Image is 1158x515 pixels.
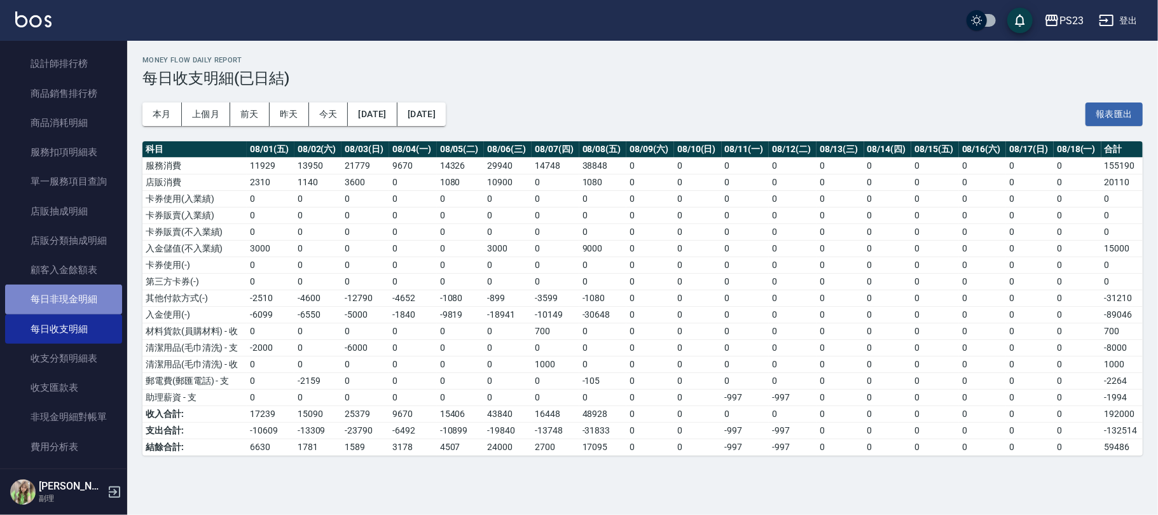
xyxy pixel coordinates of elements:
td: 0 [532,257,579,273]
td: -8000 [1101,339,1143,356]
p: 副理 [39,493,104,504]
td: 0 [437,223,485,240]
td: 0 [722,257,769,273]
td: -18941 [484,306,532,323]
a: 商品銷售排行榜 [5,79,122,108]
td: 0 [532,223,579,240]
td: 0 [294,240,342,257]
th: 08/14(四) [864,141,912,158]
td: 0 [532,190,579,207]
td: 20110 [1101,174,1143,190]
button: 本月 [142,102,182,126]
td: 0 [389,240,437,257]
a: 損益表 [5,462,122,491]
td: -89046 [1101,306,1143,323]
td: 0 [294,273,342,290]
td: 0 [769,323,817,339]
td: 0 [341,273,389,290]
td: 0 [1006,257,1054,273]
td: 入金使用(-) [142,306,247,323]
td: 0 [484,190,532,207]
td: 0 [532,207,579,223]
td: 0 [437,323,485,339]
td: 0 [247,190,294,207]
td: 11929 [247,157,294,174]
td: 0 [864,240,912,257]
td: 0 [674,207,722,223]
td: 0 [769,223,817,240]
td: -6099 [247,306,294,323]
img: Person [10,479,36,505]
td: 0 [437,257,485,273]
td: 0 [817,174,864,190]
td: 0 [864,273,912,290]
td: 0 [959,190,1007,207]
td: 0 [722,306,769,323]
a: 收支分類明細表 [5,344,122,373]
td: 0 [722,240,769,257]
td: 0 [579,190,627,207]
button: 今天 [309,102,348,126]
td: -1840 [389,306,437,323]
td: 0 [769,306,817,323]
td: -31210 [1101,290,1143,306]
td: 卡券使用(-) [142,257,247,273]
td: 入金儲值(不入業績) [142,240,247,257]
td: 0 [1054,323,1101,339]
td: 0 [1101,190,1143,207]
td: 0 [674,157,722,174]
td: 0 [817,157,864,174]
td: 0 [1054,223,1101,240]
td: 0 [579,273,627,290]
td: 0 [769,157,817,174]
td: 9000 [579,240,627,257]
td: -10149 [532,306,579,323]
th: 08/12(二) [769,141,817,158]
td: 0 [1054,207,1101,223]
td: 0 [532,174,579,190]
td: 0 [722,223,769,240]
a: 收支匯款表 [5,373,122,402]
th: 合計 [1101,141,1143,158]
td: 0 [579,339,627,356]
td: 14326 [437,157,485,174]
td: 0 [1101,257,1143,273]
td: 0 [817,306,864,323]
th: 08/01(五) [247,141,294,158]
td: 10900 [484,174,532,190]
td: 0 [626,240,674,257]
td: 0 [1006,207,1054,223]
td: 0 [769,190,817,207]
td: 0 [1054,190,1101,207]
td: 0 [389,323,437,339]
td: 0 [247,323,294,339]
td: 0 [674,257,722,273]
td: 0 [579,223,627,240]
td: 13950 [294,157,342,174]
th: 08/17(日) [1006,141,1054,158]
td: 0 [294,190,342,207]
td: 0 [389,356,437,372]
td: 0 [437,190,485,207]
td: 0 [911,306,959,323]
a: 報表匯出 [1086,102,1143,126]
td: 700 [1101,323,1143,339]
td: 0 [959,290,1007,306]
td: 0 [1101,207,1143,223]
button: [DATE] [348,102,397,126]
th: 08/13(三) [817,141,864,158]
td: 0 [911,290,959,306]
td: 700 [532,323,579,339]
td: 2310 [247,174,294,190]
td: 0 [626,190,674,207]
td: 0 [389,207,437,223]
td: 155190 [1101,157,1143,174]
td: 1080 [579,174,627,190]
td: 21779 [341,157,389,174]
td: 卡券使用(入業績) [142,190,247,207]
th: 08/18(一) [1054,141,1101,158]
td: 0 [959,240,1007,257]
td: 0 [389,339,437,356]
td: 0 [1006,290,1054,306]
a: 店販分類抽成明細 [5,226,122,255]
